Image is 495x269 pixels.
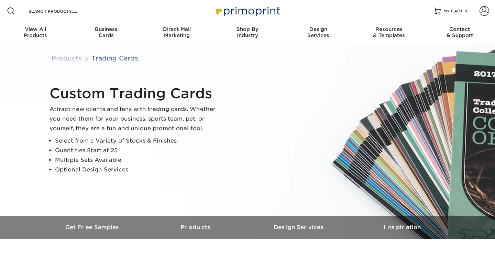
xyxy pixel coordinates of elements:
[141,26,212,32] span: Direct Mail
[55,146,221,155] li: Quantities Start at 25
[212,26,283,32] span: Shop By
[354,26,425,32] span: Resources
[55,155,221,165] li: Multiple Sets Available
[443,8,463,14] span: MY CART
[247,216,351,239] a: Design Services
[424,26,495,32] span: Contact
[144,216,247,239] a: Products
[283,26,354,38] div: Services
[354,22,425,44] a: Resources& Templates
[52,54,82,62] a: Products
[424,22,495,44] a: Contact& Support
[91,54,138,62] a: Trading Cards
[354,26,425,38] div: & Templates
[71,26,142,32] span: Business
[247,224,351,231] h3: Design Services
[49,85,221,102] h1: Custom Trading Cards
[49,104,221,133] p: Attract new clients and fans with trading cards. Whether you need them for your business, sports ...
[141,22,212,44] a: Direct MailMarketing
[464,9,467,13] span: 0
[71,26,142,38] div: Cards
[55,165,221,175] li: Optional Design Services
[41,224,144,231] h3: Get Free Samples
[141,26,212,38] div: Marketing
[351,224,454,231] h3: Inspiration
[213,3,282,18] img: Primoprint
[212,26,283,38] div: Industry
[212,22,283,44] a: Shop ByIndustry
[351,216,454,239] a: Inspiration
[71,22,142,44] a: BusinessCards
[283,26,354,32] span: Design
[144,224,247,231] h3: Products
[283,22,354,44] a: DesignServices
[55,136,221,146] li: Select from a Variety of Stocks & Finishes
[424,26,495,38] div: & Support
[28,7,95,15] input: SEARCH PRODUCTS.....
[41,216,144,239] a: Get Free Samples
